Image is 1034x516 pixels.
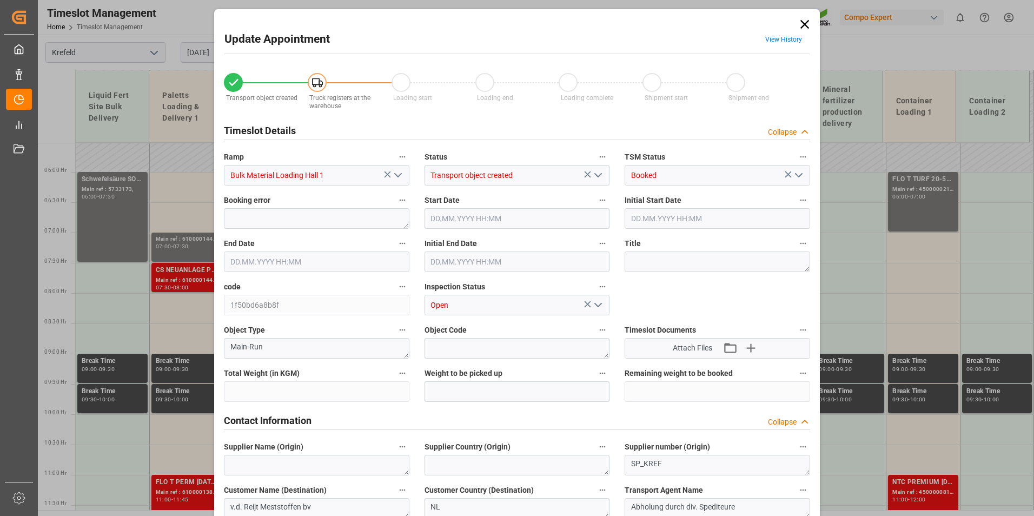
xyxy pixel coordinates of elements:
span: Weight to be picked up [425,368,502,379]
button: Customer Name (Destination) [395,483,409,497]
span: Initial Start Date [625,195,681,206]
button: Start Date [595,193,609,207]
span: Ramp [224,151,244,163]
span: Loading start [393,94,432,102]
span: Booking error [224,195,270,206]
button: End Date [395,236,409,250]
span: Shipment end [728,94,769,102]
span: Transport object created [226,94,297,102]
span: code [224,281,241,293]
span: Supplier Country (Origin) [425,441,511,453]
button: Supplier Country (Origin) [595,440,609,454]
button: Inspection Status [595,280,609,294]
span: Start Date [425,195,460,206]
button: Status [595,150,609,164]
span: Initial End Date [425,238,477,249]
button: Object Type [395,323,409,337]
button: Object Code [595,323,609,337]
button: open menu [389,167,405,184]
textarea: SP_KREF [625,455,810,475]
button: Ramp [395,150,409,164]
button: Booking error [395,193,409,207]
input: DD.MM.YYYY HH:MM [625,208,810,229]
span: Object Code [425,325,467,336]
button: Customer Country (Destination) [595,483,609,497]
span: Shipment start [645,94,688,102]
a: View History [765,36,802,43]
button: TSM Status [796,150,810,164]
span: Title [625,238,641,249]
span: End Date [224,238,255,249]
span: Remaining weight to be booked [625,368,733,379]
span: Total Weight (in KGM) [224,368,300,379]
span: Status [425,151,447,163]
button: Initial Start Date [796,193,810,207]
h2: Timeslot Details [224,123,296,138]
button: code [395,280,409,294]
button: Weight to be picked up [595,366,609,380]
span: Transport Agent Name [625,485,703,496]
button: open menu [589,297,606,314]
span: TSM Status [625,151,665,163]
button: Supplier Name (Origin) [395,440,409,454]
span: Customer Name (Destination) [224,485,327,496]
button: Title [796,236,810,250]
h2: Update Appointment [224,31,330,48]
span: Object Type [224,325,265,336]
input: DD.MM.YYYY HH:MM [425,252,610,272]
span: Inspection Status [425,281,485,293]
span: Truck registers at the warehouse [309,94,370,110]
button: open menu [589,167,606,184]
span: Customer Country (Destination) [425,485,534,496]
button: Timeslot Documents [796,323,810,337]
button: Initial End Date [595,236,609,250]
button: Transport Agent Name [796,483,810,497]
div: Collapse [768,127,797,138]
button: open menu [790,167,806,184]
input: DD.MM.YYYY HH:MM [224,252,409,272]
input: DD.MM.YYYY HH:MM [425,208,610,229]
span: Supplier Name (Origin) [224,441,303,453]
div: Collapse [768,416,797,428]
textarea: Main-Run [224,338,409,359]
input: Type to search/select [224,165,409,186]
h2: Contact Information [224,413,311,428]
span: Attach Files [673,342,712,354]
button: Total Weight (in KGM) [395,366,409,380]
button: Supplier number (Origin) [796,440,810,454]
button: Remaining weight to be booked [796,366,810,380]
span: Timeslot Documents [625,325,696,336]
span: Loading end [477,94,513,102]
input: Type to search/select [425,165,610,186]
span: Supplier number (Origin) [625,441,710,453]
span: Loading complete [561,94,613,102]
